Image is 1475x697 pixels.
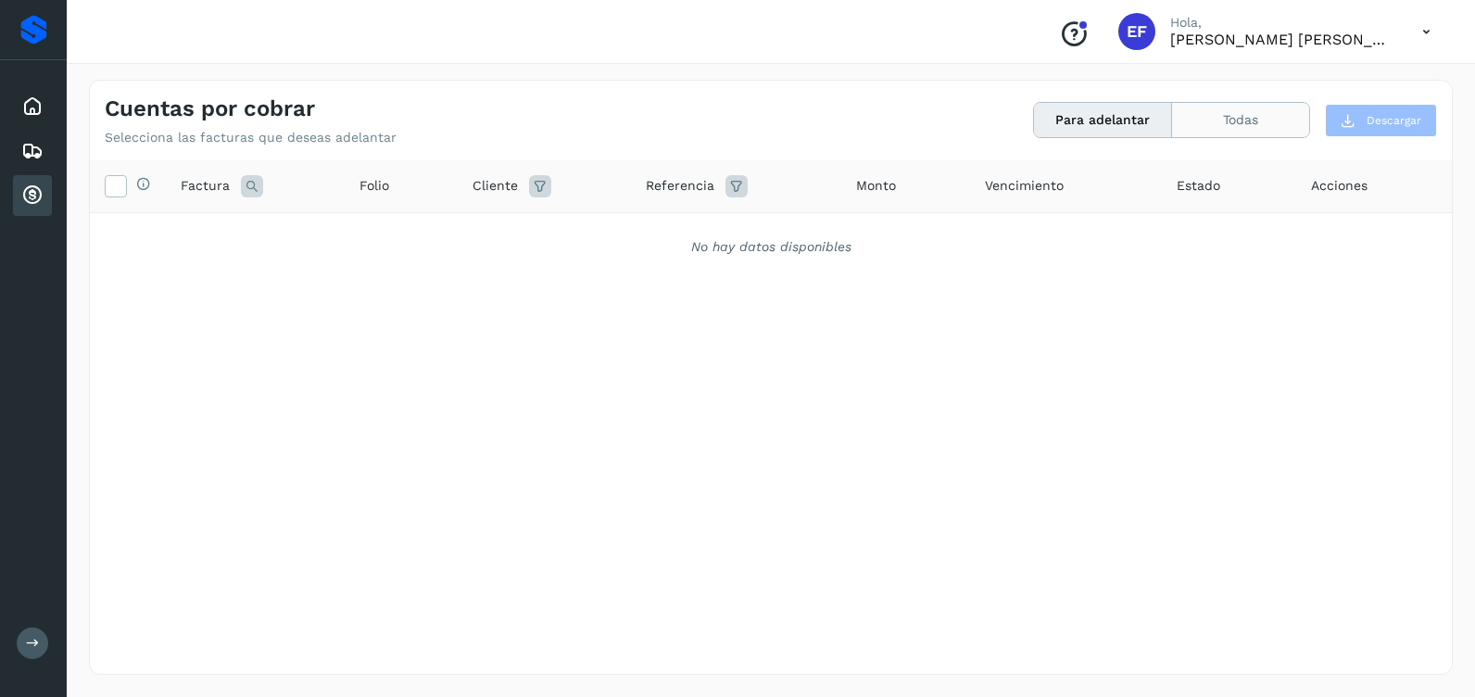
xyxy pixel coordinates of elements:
div: Embarques [13,131,52,171]
span: Estado [1177,176,1220,196]
p: Efren Fernando Millan Quiroz [1170,31,1393,48]
p: Hola, [1170,15,1393,31]
div: No hay datos disponibles [114,237,1428,257]
span: Monto [856,176,896,196]
span: Descargar [1367,112,1421,129]
button: Para adelantar [1034,103,1172,137]
span: Acciones [1311,176,1368,196]
p: Selecciona las facturas que deseas adelantar [105,130,397,146]
div: Inicio [13,86,52,127]
h4: Cuentas por cobrar [105,95,315,122]
span: Referencia [646,176,714,196]
div: Cuentas por cobrar [13,175,52,216]
span: Cliente [473,176,518,196]
button: Todas [1172,103,1309,137]
span: Vencimiento [985,176,1064,196]
span: Folio [359,176,389,196]
button: Descargar [1325,104,1437,137]
span: Factura [181,176,230,196]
